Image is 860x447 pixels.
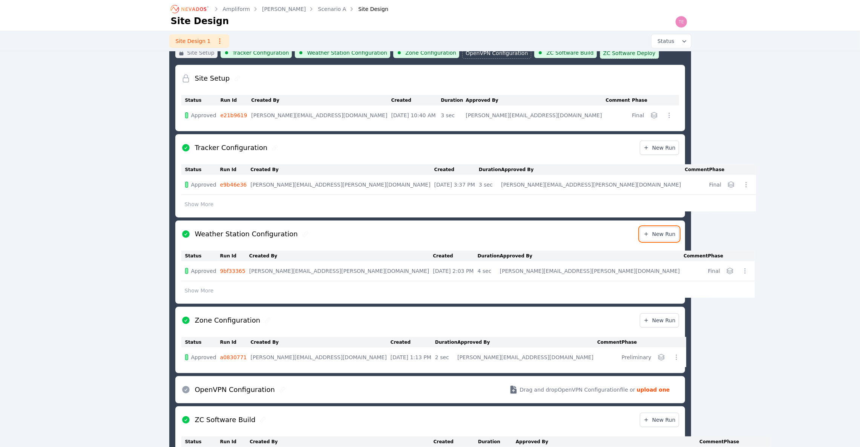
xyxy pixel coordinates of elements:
[181,164,220,175] th: Status
[434,175,479,195] td: [DATE] 3:37 PM
[435,337,457,347] th: Duration
[501,175,685,195] td: [PERSON_NAME][EMAIL_ADDRESS][PERSON_NAME][DOMAIN_NAME]
[643,230,676,238] span: New Run
[318,5,346,13] a: Scenario A
[478,436,516,447] th: Duration
[191,112,216,119] span: Approved
[191,181,216,188] span: Approved
[708,251,724,261] th: Phase
[220,354,247,360] a: a0830771
[435,354,454,361] div: 2 sec
[500,379,679,400] button: Drag and dropOpenVPN Configurationfile or upload one
[640,227,679,241] a: New Run
[169,34,229,48] a: Site Design 1
[655,37,675,45] span: Status
[632,112,644,119] div: Final
[223,5,250,13] a: Ampliform
[249,261,433,281] td: [PERSON_NAME][EMAIL_ADDRESS][PERSON_NAME][DOMAIN_NAME]
[640,313,679,328] a: New Run
[622,354,652,361] div: Preliminary
[307,49,387,57] span: Weather Station Configuration
[171,3,388,15] nav: Breadcrumb
[643,416,676,424] span: New Run
[441,112,462,119] div: 3 sec
[191,354,216,361] span: Approved
[181,95,221,106] th: Status
[220,112,247,118] a: e21b9619
[181,337,220,347] th: Status
[709,164,725,175] th: Phase
[195,315,261,326] h2: Zone Configuration
[500,251,684,261] th: Approved By
[250,164,434,175] th: Created By
[632,95,648,106] th: Phase
[546,49,593,57] span: ZC Software Build
[597,337,621,347] th: Comment
[195,142,268,153] h2: Tracker Configuration
[220,95,251,106] th: Run Id
[603,49,656,57] span: ZC Software Deploy
[181,251,220,261] th: Status
[606,95,632,106] th: Comment
[478,251,500,261] th: Duration
[220,182,247,188] a: e9b46e36
[724,436,740,447] th: Phase
[699,436,724,447] th: Comment
[391,95,441,106] th: Created
[441,95,466,106] th: Duration
[637,386,670,393] strong: upload one
[622,337,655,347] th: Phase
[250,436,433,447] th: Created By
[391,106,441,125] td: [DATE] 10:40 AM
[220,436,250,447] th: Run Id
[195,415,256,425] h2: ZC Software Build
[433,251,477,261] th: Created
[171,15,229,27] h1: Site Design
[640,413,679,427] a: New Run
[181,436,220,447] th: Status
[251,106,391,125] td: [PERSON_NAME][EMAIL_ADDRESS][DOMAIN_NAME]
[220,164,251,175] th: Run Id
[251,95,391,106] th: Created By
[466,106,606,125] td: [PERSON_NAME][EMAIL_ADDRESS][DOMAIN_NAME]
[220,251,249,261] th: Run Id
[478,267,496,275] div: 4 sec
[434,164,479,175] th: Created
[249,251,433,261] th: Created By
[181,283,217,298] button: Show More
[220,268,245,274] a: 9bf33365
[643,144,676,152] span: New Run
[250,175,434,195] td: [PERSON_NAME][EMAIL_ADDRESS][PERSON_NAME][DOMAIN_NAME]
[195,229,298,239] h2: Weather Station Configuration
[434,436,478,447] th: Created
[181,197,217,211] button: Show More
[685,164,709,175] th: Comment
[251,347,391,367] td: [PERSON_NAME][EMAIL_ADDRESS][DOMAIN_NAME]
[391,347,435,367] td: [DATE] 1:13 PM
[251,337,391,347] th: Created By
[500,261,684,281] td: [PERSON_NAME][EMAIL_ADDRESS][PERSON_NAME][DOMAIN_NAME]
[479,181,497,188] div: 3 sec
[187,49,215,57] span: Site Setup
[195,384,275,395] h2: OpenVPN Configuration
[466,49,528,57] span: OpenVPN Configuration
[640,141,679,155] a: New Run
[708,267,720,275] div: Final
[501,164,685,175] th: Approved By
[195,73,230,84] h2: Site Setup
[391,337,435,347] th: Created
[709,181,721,188] div: Final
[233,49,289,57] span: Tracker Configuration
[652,34,691,48] button: Status
[457,347,597,367] td: [PERSON_NAME][EMAIL_ADDRESS][DOMAIN_NAME]
[405,49,456,57] span: Zone Configuration
[520,386,635,393] span: Drag and drop OpenVPN Configuration file or
[191,267,216,275] span: Approved
[479,164,501,175] th: Duration
[466,95,606,106] th: Approved By
[457,337,597,347] th: Approved By
[348,5,388,13] div: Site Design
[433,261,477,281] td: [DATE] 2:03 PM
[516,436,699,447] th: Approved By
[220,337,251,347] th: Run Id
